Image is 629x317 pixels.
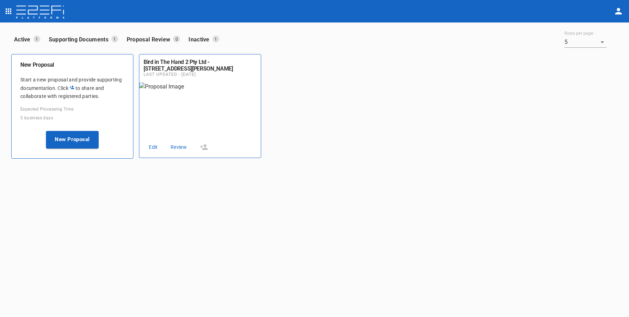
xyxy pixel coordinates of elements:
[167,143,190,152] a: Review
[564,37,607,48] div: 5
[173,35,180,42] p: 0
[139,82,261,138] img: Proposal Image
[20,107,74,120] span: Expected Processing Time 5 business days
[49,35,111,44] p: Supporting Documents
[142,143,165,152] a: Edit
[144,59,257,72] h6: Bird in The Hand 2 Pty Ltd - 344 John Oxley Drive, Thrumster
[127,35,173,44] p: Proposal Review
[14,35,33,44] p: Active
[144,72,257,77] span: Last Updated - [DATE]
[144,59,257,72] div: Bird in The Hand 2 Pty Ltd - [STREET_ADDRESS][PERSON_NAME]
[20,61,124,68] h6: New Proposal
[46,131,99,148] button: New Proposal
[188,35,212,44] p: Inactive
[111,35,118,42] p: 1
[20,76,124,100] p: Start a new proposal and provide supporting documentation. Click to share and collaborate with re...
[33,35,40,42] p: 1
[212,35,219,42] p: 1
[564,31,594,37] label: Rows per page:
